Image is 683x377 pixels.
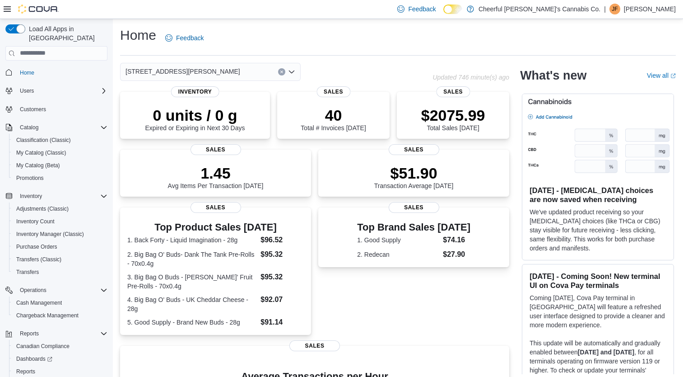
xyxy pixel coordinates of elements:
[13,147,107,158] span: My Catalog (Classic)
[530,293,666,330] p: Coming [DATE], Cova Pay terminal in [GEOGRAPHIC_DATA] will feature a refreshed user interface des...
[520,68,586,83] h2: What's new
[9,297,111,309] button: Cash Management
[479,4,600,14] p: Cheerful [PERSON_NAME]'s Cannabis Co.
[16,205,69,212] span: Adjustments (Classic)
[16,368,35,375] span: Reports
[13,173,47,184] a: Promotions
[421,106,485,124] p: $2075.99
[260,294,304,305] dd: $92.07
[16,122,42,133] button: Catalog
[9,240,111,253] button: Purchase Orders
[16,243,57,250] span: Purchase Orders
[357,222,470,233] h3: Top Brand Sales [DATE]
[260,249,304,260] dd: $95.32
[260,235,304,245] dd: $96.52
[16,328,107,339] span: Reports
[13,203,107,214] span: Adjustments (Classic)
[9,172,111,184] button: Promotions
[9,203,111,215] button: Adjustments (Classic)
[20,124,38,131] span: Catalog
[13,216,107,227] span: Inventory Count
[13,297,107,308] span: Cash Management
[16,162,60,169] span: My Catalog (Beta)
[120,26,156,44] h1: Home
[16,328,42,339] button: Reports
[13,310,107,321] span: Chargeback Management
[436,86,470,97] span: Sales
[13,267,107,278] span: Transfers
[260,317,304,328] dd: $91.14
[421,106,485,132] div: Total Sales [DATE]
[16,67,107,78] span: Home
[13,203,72,214] a: Adjustments (Classic)
[171,86,219,97] span: Inventory
[127,273,257,291] dt: 3. Big Bag O Buds - [PERSON_NAME]' Fruit Pre-Rolls - 70x0.4g
[289,340,340,351] span: Sales
[357,250,439,259] dt: 2. Redecan
[357,236,439,245] dt: 1. Good Supply
[13,147,70,158] a: My Catalog (Classic)
[13,366,107,377] span: Reports
[176,33,204,42] span: Feedback
[389,202,439,213] span: Sales
[16,85,37,96] button: Users
[16,256,61,263] span: Transfers (Classic)
[168,164,264,182] p: 1.45
[13,135,74,146] a: Classification (Classic)
[190,144,241,155] span: Sales
[16,269,39,276] span: Transfers
[624,4,676,14] p: [PERSON_NAME]
[374,164,454,189] div: Transaction Average [DATE]
[16,191,46,202] button: Inventory
[260,272,304,283] dd: $95.32
[609,4,620,14] div: Jason Fitzpatrick
[20,106,46,113] span: Customers
[13,229,88,240] a: Inventory Manager (Classic)
[127,318,257,327] dt: 5. Good Supply - Brand New Buds - 28g
[2,190,111,203] button: Inventory
[16,67,38,78] a: Home
[127,250,257,268] dt: 2. Big Bag O' Buds- Dank The Tank Pre-Rolls - 70x0.4g
[13,341,73,352] a: Canadian Compliance
[9,340,111,353] button: Canadian Compliance
[9,353,111,365] a: Dashboards
[2,327,111,340] button: Reports
[9,215,111,228] button: Inventory Count
[389,144,439,155] span: Sales
[301,106,366,124] p: 40
[13,160,107,171] span: My Catalog (Beta)
[9,309,111,322] button: Chargeback Management
[127,295,257,313] dt: 4. Big Bag O' Buds - UK Cheddar Cheese - 28g
[13,297,65,308] a: Cash Management
[13,310,82,321] a: Chargeback Management
[168,164,264,189] div: Avg Items Per Transaction [DATE]
[16,312,79,319] span: Chargeback Management
[530,186,666,204] h3: [DATE] - [MEDICAL_DATA] choices are now saved when receiving
[9,266,111,278] button: Transfers
[2,284,111,297] button: Operations
[16,149,66,156] span: My Catalog (Classic)
[13,254,65,265] a: Transfers (Classic)
[443,235,470,245] dd: $74.16
[9,146,111,159] button: My Catalog (Classic)
[127,222,304,233] h3: Top Product Sales [DATE]
[16,343,70,350] span: Canadian Compliance
[16,137,71,144] span: Classification (Classic)
[25,24,107,42] span: Load All Apps in [GEOGRAPHIC_DATA]
[9,159,111,172] button: My Catalog (Beta)
[13,229,107,240] span: Inventory Manager (Classic)
[125,66,240,77] span: [STREET_ADDRESS][PERSON_NAME]
[612,4,618,14] span: JF
[443,249,470,260] dd: $27.90
[9,134,111,146] button: Classification (Classic)
[16,174,44,182] span: Promotions
[670,73,676,79] svg: External link
[278,68,285,75] button: Clear input
[604,4,606,14] p: |
[13,353,56,364] a: Dashboards
[13,353,107,364] span: Dashboards
[16,104,50,115] a: Customers
[16,85,107,96] span: Users
[13,366,39,377] a: Reports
